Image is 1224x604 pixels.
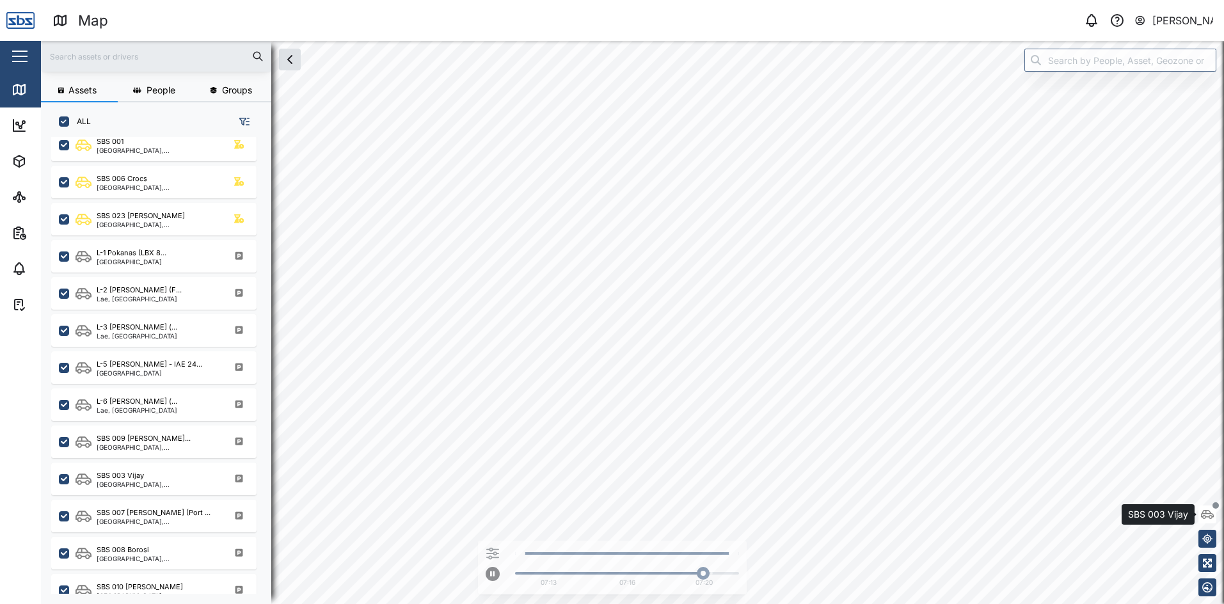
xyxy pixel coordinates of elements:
[97,184,219,191] div: [GEOGRAPHIC_DATA], [GEOGRAPHIC_DATA]
[97,258,166,265] div: [GEOGRAPHIC_DATA]
[33,83,62,97] div: Map
[97,582,183,592] div: SBS 010 [PERSON_NAME]
[97,296,182,302] div: Lae, [GEOGRAPHIC_DATA]
[78,10,108,32] div: Map
[97,370,202,376] div: [GEOGRAPHIC_DATA]
[97,285,182,296] div: L-2 [PERSON_NAME] (F...
[97,507,211,518] div: SBS 007 [PERSON_NAME] (Port ...
[1024,49,1216,72] input: Search by People, Asset, Geozone or Place
[33,298,68,312] div: Tasks
[33,190,64,204] div: Sites
[97,359,202,370] div: L-5 [PERSON_NAME] - IAE 24...
[33,118,91,132] div: Dashboard
[97,470,144,481] div: SBS 003 Vijay
[97,322,177,333] div: L-3 [PERSON_NAME] (...
[97,544,149,555] div: SBS 008 Borosi
[97,147,219,154] div: [GEOGRAPHIC_DATA], [GEOGRAPHIC_DATA]
[1134,12,1214,29] button: [PERSON_NAME]
[97,518,219,525] div: [GEOGRAPHIC_DATA], [GEOGRAPHIC_DATA]
[97,481,219,488] div: [GEOGRAPHIC_DATA], [GEOGRAPHIC_DATA]
[541,578,557,588] div: 07:13
[97,433,191,444] div: SBS 009 [PERSON_NAME]...
[97,221,219,228] div: [GEOGRAPHIC_DATA], [GEOGRAPHIC_DATA]
[97,211,185,221] div: SBS 023 [PERSON_NAME]
[51,137,271,594] div: grid
[97,173,147,184] div: SBS 006 Crocs
[41,41,1224,604] canvas: Map
[33,226,77,240] div: Reports
[147,86,175,95] span: People
[97,444,219,450] div: [GEOGRAPHIC_DATA], [GEOGRAPHIC_DATA]
[33,154,73,168] div: Assets
[222,86,252,95] span: Groups
[33,262,73,276] div: Alarms
[97,136,123,147] div: SBS 001
[97,396,177,407] div: L-6 [PERSON_NAME] (...
[97,333,177,339] div: Lae, [GEOGRAPHIC_DATA]
[97,407,177,413] div: Lae, [GEOGRAPHIC_DATA]
[97,555,219,562] div: [GEOGRAPHIC_DATA], [GEOGRAPHIC_DATA]
[68,86,97,95] span: Assets
[49,47,264,66] input: Search assets or drivers
[97,248,166,258] div: L-1 Pokanas (LBX 8...
[695,578,713,588] div: 07:20
[6,6,35,35] img: Main Logo
[619,578,635,588] div: 07:16
[69,116,91,127] label: ALL
[97,592,219,599] div: [GEOGRAPHIC_DATA], [GEOGRAPHIC_DATA]
[1152,13,1214,29] div: [PERSON_NAME]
